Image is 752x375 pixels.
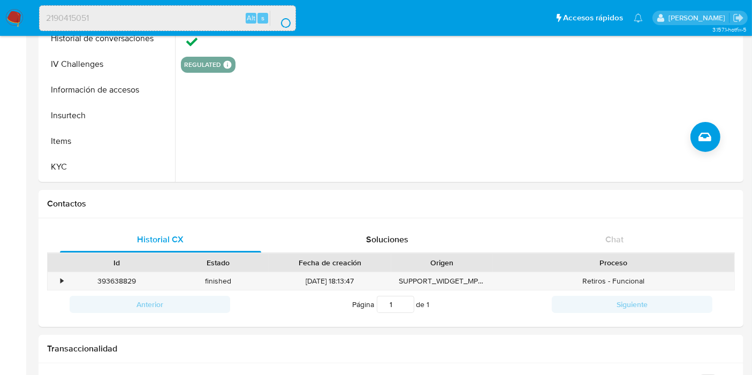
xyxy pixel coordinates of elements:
[391,272,492,290] div: SUPPORT_WIDGET_MP_MOBILE
[41,77,175,103] button: Información de accesos
[41,154,175,180] button: KYC
[41,128,175,154] button: Items
[427,299,430,310] span: 1
[168,272,269,290] div: finished
[712,25,747,34] span: 3.157.1-hotfix-5
[60,276,63,286] div: •
[353,296,430,313] span: Página de
[184,63,221,67] button: regulated
[74,257,160,268] div: Id
[175,257,261,268] div: Estado
[270,11,292,26] button: search-icon
[41,26,175,51] button: Historial de conversaciones
[492,272,734,290] div: Retiros - Funcional
[41,51,175,77] button: IV Challenges
[41,180,175,205] button: Lista Interna
[70,296,230,313] button: Anterior
[47,343,735,354] h1: Transaccionalidad
[563,12,623,24] span: Accesos rápidos
[269,272,391,290] div: [DATE] 18:13:47
[399,257,485,268] div: Origen
[247,13,255,23] span: Alt
[500,257,727,268] div: Proceso
[41,103,175,128] button: Insurtech
[66,272,168,290] div: 393638829
[634,13,643,22] a: Notificaciones
[138,233,184,246] span: Historial CX
[669,13,729,23] p: gregorio.negri@mercadolibre.com
[40,11,295,25] input: Buscar usuario o caso...
[367,233,409,246] span: Soluciones
[47,198,735,209] h1: Contactos
[605,233,624,246] span: Chat
[261,13,264,23] span: s
[552,296,712,313] button: Siguiente
[276,257,384,268] div: Fecha de creación
[733,12,744,24] a: Salir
